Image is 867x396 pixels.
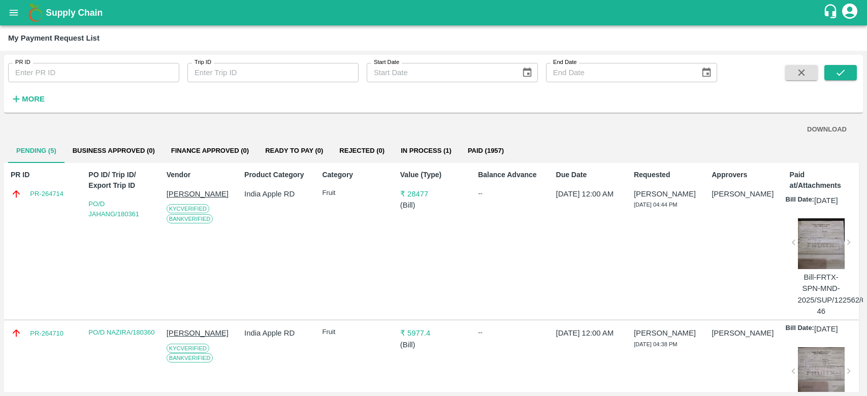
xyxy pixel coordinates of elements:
[167,353,213,362] span: Bank Verified
[163,139,257,163] button: Finance Approved (0)
[2,1,25,24] button: open drawer
[25,3,46,23] img: logo
[244,170,311,180] p: Product Category
[167,204,209,213] span: KYC Verified
[518,63,537,82] button: Choose date
[30,189,63,199] a: PR-264714
[46,6,823,20] a: Supply Chain
[167,188,233,200] p: [PERSON_NAME]
[322,170,389,180] p: Category
[556,170,623,180] p: Due Date
[8,63,179,82] input: Enter PR ID
[814,323,838,335] p: [DATE]
[790,170,856,191] p: Paid at/Attachments
[257,139,331,163] button: Ready To Pay (0)
[8,139,65,163] button: Pending (5)
[634,188,700,200] p: [PERSON_NAME]
[400,188,467,200] p: ₹ 28477
[400,170,467,180] p: Value (Type)
[88,200,139,218] a: PO/D JAHANG/180361
[478,327,544,338] div: --
[786,323,814,335] p: Bill Date:
[195,58,211,67] label: Trip ID
[478,188,544,199] div: --
[393,139,460,163] button: In Process (1)
[46,8,103,18] b: Supply Chain
[823,4,841,22] div: customer-support
[30,328,63,339] a: PR-264710
[556,327,623,339] p: [DATE] 12:00 AM
[322,327,389,337] p: Fruit
[460,139,512,163] button: Paid (1957)
[634,341,678,347] span: [DATE] 04:38 PM
[88,170,155,191] p: PO ID/ Trip ID/ Export Trip ID
[556,188,623,200] p: [DATE] 12:00 AM
[65,139,163,163] button: Business Approved (0)
[634,170,700,180] p: Requested
[400,339,467,350] p: ( Bill )
[88,328,154,336] a: PO/D NAZIRA/180360
[798,272,845,317] p: Bill-FRTX-SPN-MND-2025/SUP/122562/C-46
[478,170,544,180] p: Balance Advance
[244,188,311,200] p: India Apple RD
[553,58,576,67] label: End Date
[634,327,700,339] p: [PERSON_NAME]
[712,188,778,200] p: [PERSON_NAME]
[8,31,100,45] div: My Payment Request List
[322,188,389,198] p: Fruit
[167,327,233,339] p: [PERSON_NAME]
[400,327,467,339] p: ₹ 5977.4
[167,170,233,180] p: Vendor
[244,327,311,339] p: India Apple RD
[786,195,814,206] p: Bill Date:
[697,63,716,82] button: Choose date
[374,58,399,67] label: Start Date
[841,2,859,23] div: account of current user
[634,202,678,208] span: [DATE] 04:44 PM
[187,63,359,82] input: Enter Trip ID
[803,121,851,139] button: DOWNLOAD
[167,214,213,223] span: Bank Verified
[814,195,838,206] p: [DATE]
[400,200,467,211] p: ( Bill )
[11,170,77,180] p: PR ID
[546,63,693,82] input: End Date
[712,170,778,180] p: Approvers
[15,58,30,67] label: PR ID
[367,63,513,82] input: Start Date
[712,327,778,339] p: [PERSON_NAME]
[22,95,45,103] strong: More
[8,90,47,108] button: More
[331,139,393,163] button: Rejected (0)
[167,344,209,353] span: KYC Verified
